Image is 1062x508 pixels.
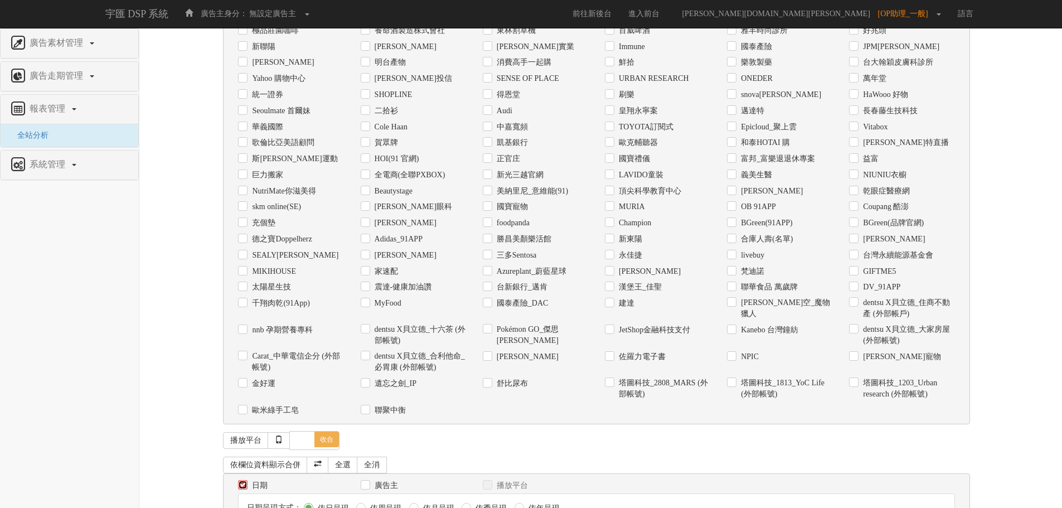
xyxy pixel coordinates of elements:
[616,170,663,181] label: LAVIDO童裝
[616,378,710,400] label: 塔圖科技_2808_MARS (外部帳號)
[372,105,398,117] label: 二拾衫
[616,41,645,52] label: Immune
[860,266,896,277] label: GIFTME5
[616,217,651,229] label: Champion
[9,67,130,85] a: 廣告走期管理
[878,9,934,18] span: [OP助理_一般]
[738,73,773,84] label: ONEDER
[494,73,559,84] label: SENSE ОF PLACE
[372,73,452,84] label: [PERSON_NAME]投信
[738,325,798,336] label: Kanebo 台灣鐘紡
[372,234,423,245] label: Adidas_91APP
[494,351,559,362] label: [PERSON_NAME]
[860,282,900,293] label: DV_91APP
[372,25,445,36] label: 養命酒製造株式會社
[372,266,398,277] label: 家速配
[372,217,437,229] label: [PERSON_NAME]
[860,378,954,400] label: 塔圖科技_1203_Urban research (外部帳號)
[616,201,645,212] label: MURIA
[249,122,283,133] label: 華義國際
[249,298,309,309] label: 千翔肉乾(91App)
[9,156,130,174] a: 系統管理
[372,41,437,52] label: [PERSON_NAME]
[616,137,658,148] label: 歐克輔聽器
[676,9,876,18] span: [PERSON_NAME][DOMAIN_NAME][PERSON_NAME]
[860,250,933,261] label: 台灣永續能源基金會
[494,266,566,277] label: Azureplant_蔚藍星球
[249,217,275,229] label: 充個墊
[494,186,568,197] label: 美納里尼_意維能(91)
[738,186,803,197] label: [PERSON_NAME]
[738,25,788,36] label: 雅丰時尚診所
[738,297,832,320] label: [PERSON_NAME]空_魔物獵人
[494,25,536,36] label: 東林割草機
[738,250,764,261] label: livebuy
[860,186,910,197] label: 乾眼症醫療網
[616,105,658,117] label: 皇翔永寧案
[372,89,413,100] label: SHOPLINE
[616,250,642,261] label: 永佳捷
[616,89,634,100] label: 刷樂
[860,217,924,229] label: BGreen(品牌官網)
[494,201,528,212] label: 國寶寵物
[616,73,689,84] label: URBAN RESEARCH
[372,153,419,165] label: HOI(91 官網)
[357,457,387,473] a: 全消
[616,122,673,133] label: TOYOTA訂閱式
[494,378,528,389] label: 舒比尿布
[738,153,815,165] label: 富邦_富樂退退休專案
[738,137,790,148] label: 和泰HOTAI 購
[27,159,71,169] span: 系統管理
[738,378,832,400] label: 塔圖科技_1813_YoC Life (外部帳號)
[372,57,406,68] label: 明台產物
[616,234,642,245] label: 新東陽
[860,153,879,165] label: 益富
[249,201,301,212] label: skm online(SE)
[616,282,662,293] label: 漢堡王_佳聖
[9,131,49,139] a: 全站分析
[249,153,337,165] label: 斯[PERSON_NAME]運動
[860,57,933,68] label: 台大翰穎皮膚科診所
[494,282,547,293] label: 台新銀行_邁肯
[616,351,666,362] label: 佐羅力電子書
[494,105,512,117] label: Audi
[372,282,432,293] label: 震達-健康加油讚
[860,201,909,212] label: Coupang 酷澎
[616,266,681,277] label: [PERSON_NAME]
[201,9,248,18] span: 廣告主身分：
[249,405,299,416] label: 歐米綠手工皂
[249,266,296,277] label: MIKIHOUSE
[249,89,283,100] label: 統一證券
[616,325,690,336] label: JetShop金融科技支付
[860,137,948,148] label: [PERSON_NAME]特直播
[738,282,798,293] label: 聯華食品 萬歲牌
[494,57,551,68] label: 消費高手一起購
[494,217,530,229] label: foodpanda
[616,25,650,36] label: 百威啤酒
[860,89,908,100] label: HaWooo 好物
[860,234,925,245] label: [PERSON_NAME]
[249,41,275,52] label: 新聯陽
[372,201,452,212] label: [PERSON_NAME]眼科
[249,480,268,491] label: 日期
[860,170,906,181] label: NIUNIU衣櫥
[738,170,772,181] label: 義美生醫
[314,432,339,447] span: 收合
[860,105,918,117] label: 長春藤生技科技
[494,250,537,261] label: 三多Sentosa
[494,170,544,181] label: 新光三越官網
[494,234,551,245] label: 勝昌美顏樂活館
[738,41,772,52] label: 國泰產險
[249,186,316,197] label: NutriMate你滋美得
[249,137,314,148] label: 歌倫比亞美語顧問
[372,351,466,373] label: dentsu X貝立德_合利他命_必胃康 (外部帳號)
[494,137,528,148] label: 凱基銀行
[616,298,634,309] label: 建達
[372,122,408,133] label: Cole Haan
[249,170,283,181] label: 巨力搬家
[249,105,311,117] label: Seoulmate 首爾妹
[372,298,401,309] label: MyFood
[860,41,939,52] label: JPM[PERSON_NAME]
[494,122,528,133] label: 中嘉寬頻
